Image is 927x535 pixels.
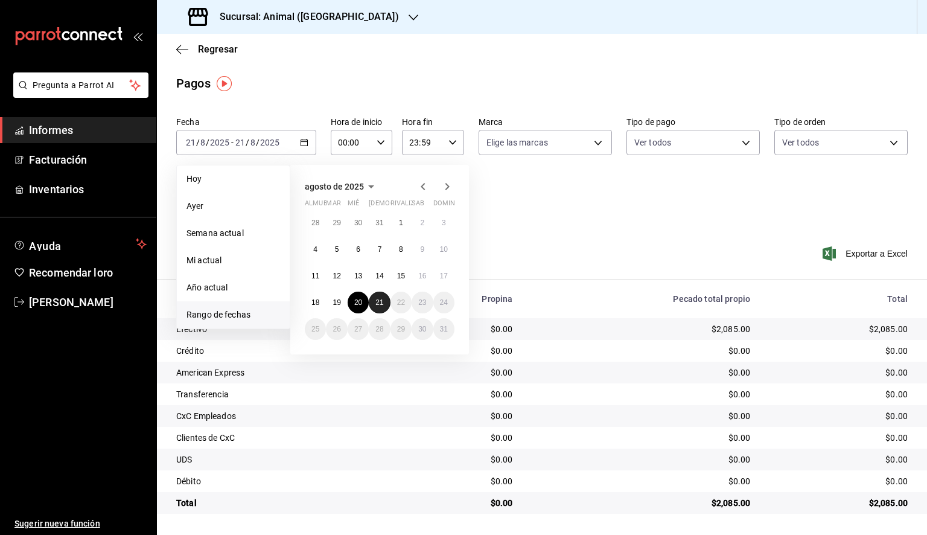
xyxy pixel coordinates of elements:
button: 20 de agosto de 2025 [348,292,369,313]
abbr: 30 de julio de 2025 [354,219,362,227]
font: Tipo de orden [774,117,826,127]
abbr: 15 de agosto de 2025 [397,272,405,280]
font: Informes [29,124,73,136]
font: $0.00 [885,411,908,421]
abbr: 17 de agosto de 2025 [440,272,448,280]
abbr: 4 de agosto de 2025 [313,245,317,254]
abbr: sábado [412,199,424,212]
abbr: 30 de agosto de 2025 [418,325,426,333]
font: Recomendar loro [29,266,113,279]
font: Regresar [198,43,238,55]
button: 15 de agosto de 2025 [390,265,412,287]
abbr: 24 de agosto de 2025 [440,298,448,307]
font: Débito [176,476,201,486]
button: 28 de agosto de 2025 [369,318,390,340]
font: 5 [335,245,339,254]
font: mié [348,199,359,207]
button: Exportar a Excel [825,246,908,261]
font: - [231,138,234,147]
font: Pagos [176,76,211,91]
input: ---- [209,138,230,147]
font: 13 [354,272,362,280]
font: $0.00 [885,346,908,356]
font: 7 [378,245,382,254]
font: almuerzo [305,199,340,207]
font: $0.00 [728,455,751,464]
font: $2,085.00 [869,324,908,334]
font: $0.00 [491,346,513,356]
font: Exportar a Excel [846,249,908,258]
button: 26 de agosto de 2025 [326,318,347,340]
abbr: 27 de agosto de 2025 [354,325,362,333]
abbr: 31 de julio de 2025 [375,219,383,227]
font: [PERSON_NAME] [29,296,113,309]
button: 29 de julio de 2025 [326,212,347,234]
font: 21 [375,298,383,307]
font: [DEMOGRAPHIC_DATA] [369,199,440,207]
abbr: 21 de agosto de 2025 [375,298,383,307]
abbr: 8 de agosto de 2025 [399,245,403,254]
button: 31 de agosto de 2025 [433,318,454,340]
font: $0.00 [491,455,513,464]
font: Elige las marcas [486,138,548,147]
font: 22 [397,298,405,307]
font: / [206,138,209,147]
font: 2 [420,219,424,227]
font: Marca [479,117,503,127]
font: Semana actual [186,228,244,238]
abbr: 26 de agosto de 2025 [333,325,340,333]
font: 19 [333,298,340,307]
abbr: 12 de agosto de 2025 [333,272,340,280]
button: Pregunta a Parrot AI [13,72,148,98]
abbr: 29 de agosto de 2025 [397,325,405,333]
button: 29 de agosto de 2025 [390,318,412,340]
font: $2,085.00 [869,498,908,508]
button: 25 de agosto de 2025 [305,318,326,340]
font: Hoy [186,174,202,184]
abbr: viernes [390,199,424,212]
font: 6 [356,245,360,254]
font: mar [326,199,340,207]
button: 5 de agosto de 2025 [326,239,347,260]
button: 2 de agosto de 2025 [412,212,433,234]
font: $2,085.00 [712,324,750,334]
font: Ayuda [29,240,62,252]
font: Pecado total propio [673,294,750,304]
button: 12 de agosto de 2025 [326,265,347,287]
font: 11 [311,272,319,280]
font: $0.00 [885,389,908,399]
font: $2,085.00 [712,498,750,508]
font: 29 [333,219,340,227]
font: Año actual [186,283,228,292]
font: Hora fin [402,117,433,127]
font: $0.00 [885,455,908,464]
font: Efectivo [176,324,207,334]
button: 14 de agosto de 2025 [369,265,390,287]
font: UDS [176,455,192,464]
font: agosto de 2025 [305,182,364,191]
button: 9 de agosto de 2025 [412,239,433,260]
button: 30 de julio de 2025 [348,212,369,234]
font: 24 [440,298,448,307]
button: Marcador de información sobre herramientas [217,76,232,91]
button: 30 de agosto de 2025 [412,318,433,340]
font: 17 [440,272,448,280]
font: Pregunta a Parrot AI [33,80,115,90]
font: Fecha [176,117,200,127]
button: Regresar [176,43,238,55]
font: $0.00 [728,433,751,443]
font: American Express [176,368,244,377]
abbr: 3 de agosto de 2025 [442,219,446,227]
font: $0.00 [885,368,908,377]
font: $0.00 [491,324,513,334]
abbr: 16 de agosto de 2025 [418,272,426,280]
font: $0.00 [491,433,513,443]
font: Inventarios [29,183,84,196]
font: CxC Empleados [176,411,236,421]
font: Hora de inicio [331,117,383,127]
font: 31 [440,325,448,333]
button: 8 de agosto de 2025 [390,239,412,260]
font: 14 [375,272,383,280]
button: agosto de 2025 [305,179,378,194]
abbr: 25 de agosto de 2025 [311,325,319,333]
